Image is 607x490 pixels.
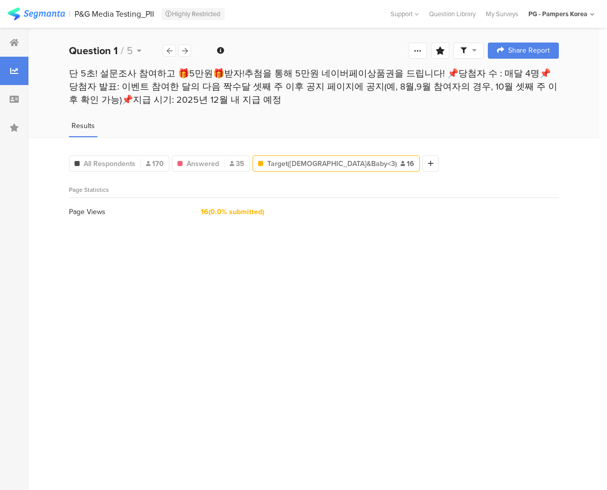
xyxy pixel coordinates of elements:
span: 170 [146,158,164,169]
div: Page Statistics [69,182,559,198]
span: 16 [401,158,414,169]
div: P&G Media Testing_PII [75,9,154,19]
a: My Surveys [481,9,523,19]
span: Share Report [508,47,550,54]
div: PG - Pampers Korea [528,9,587,19]
div: 단 5초! 설문조사 참여하고 🎁5만원🎁받자!추첨을 통해 5만원 네이버페이상품권을 드립니다! 📌당첨자 수 : 매달 4명📌당첨자 발표: 이벤트 참여한 달의 다음 짝수달 셋째 주 ... [69,67,559,106]
span: All Respondents [84,158,135,169]
span: 35 [230,158,244,169]
span: Target([DEMOGRAPHIC_DATA]&Baby<3) [267,158,390,169]
b: Question 1 [69,43,118,58]
img: segmanta logo [8,8,65,20]
div: Support [390,6,419,22]
div: Page Views [69,207,191,217]
span: Results [72,120,95,131]
div: 16 [191,207,264,217]
span: (0.0% submitted) [208,207,264,217]
span: Answered [187,158,219,169]
span: / [121,43,124,58]
div: | [69,8,70,20]
a: Question Library [424,9,481,19]
span: 5 [127,43,133,58]
div: Highly Restricted [161,8,225,20]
